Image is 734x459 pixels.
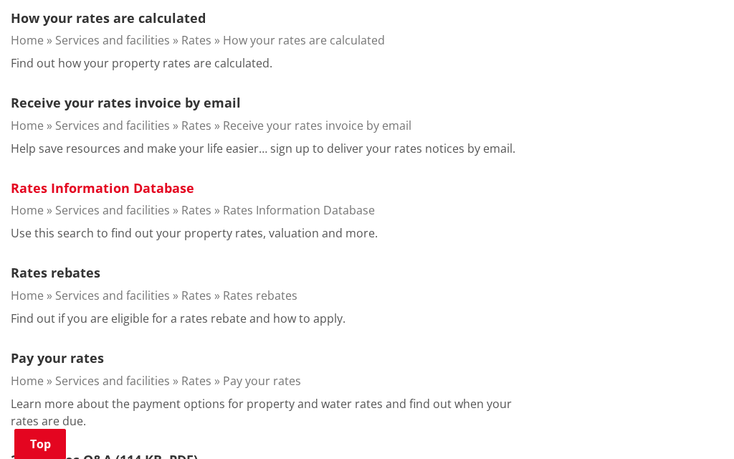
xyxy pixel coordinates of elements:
a: Services and facilities [55,118,170,133]
a: How your rates are calculated [11,9,206,27]
a: How your rates are calculated [223,32,385,48]
iframe: Messenger Launcher [668,399,720,450]
a: Services and facilities [55,32,170,48]
a: Services and facilities [55,288,170,303]
a: Services and facilities [55,202,170,218]
a: Services and facilities [55,373,170,389]
a: Rates [181,202,211,218]
p: Find out if you are eligible for a rates rebate and how to apply. [11,310,345,327]
a: Home [11,32,44,48]
a: Rates [181,118,211,133]
a: Receive your rates invoice by email [11,94,241,111]
a: Home [11,288,44,303]
a: Pay your rates [11,349,104,366]
a: Rates rebates [223,288,297,303]
a: Receive your rates invoice by email [223,118,411,133]
a: Home [11,202,44,218]
a: Top [14,429,66,459]
a: Rates [181,288,211,303]
a: Rates [181,32,211,48]
p: Find out how your property rates are calculated. [11,55,272,72]
a: Home [11,373,44,389]
p: Help save resources and make your life easier… sign up to deliver your rates notices by email. [11,140,515,157]
p: Learn more about the payment options for property and water rates and find out when your rates ar... [11,395,540,430]
a: Rates Information Database [11,179,194,197]
a: Pay your rates [223,373,301,389]
a: Home [11,118,44,133]
a: Rates Information Database [223,202,375,218]
p: Use this search to find out your property rates, valuation and more. [11,224,378,242]
a: Rates [181,373,211,389]
a: Rates rebates [11,264,100,281]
